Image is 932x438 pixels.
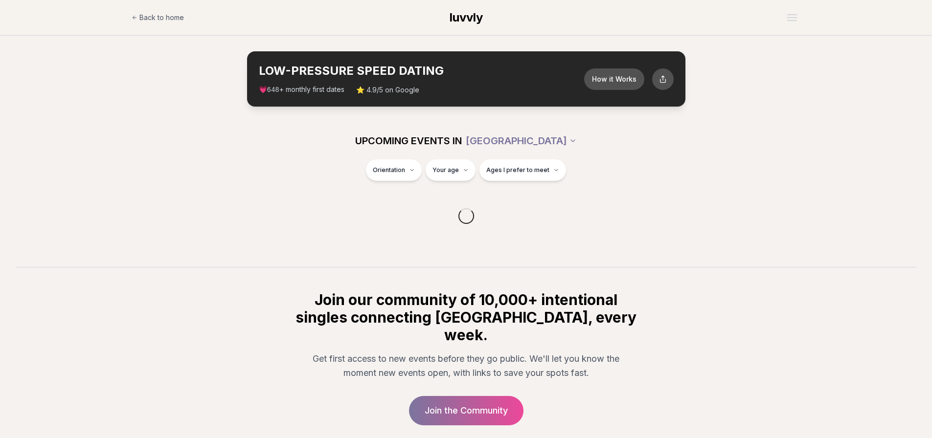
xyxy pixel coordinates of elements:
[259,63,584,79] h2: LOW-PRESSURE SPEED DATING
[479,159,566,181] button: Ages I prefer to meet
[466,130,577,152] button: [GEOGRAPHIC_DATA]
[355,134,462,148] span: UPCOMING EVENTS IN
[486,166,549,174] span: Ages I prefer to meet
[294,291,638,344] h2: Join our community of 10,000+ intentional singles connecting [GEOGRAPHIC_DATA], every week.
[409,396,523,425] a: Join the Community
[356,85,419,95] span: ⭐ 4.9/5 on Google
[366,159,422,181] button: Orientation
[432,166,459,174] span: Your age
[783,10,801,25] button: Open menu
[139,13,184,22] span: Back to home
[373,166,405,174] span: Orientation
[450,10,483,24] span: luvvly
[132,8,184,27] a: Back to home
[450,10,483,25] a: luvvly
[267,86,279,94] span: 648
[302,351,631,380] p: Get first access to new events before they go public. We'll let you know the moment new events op...
[426,159,476,181] button: Your age
[259,85,344,95] span: 💗 + monthly first dates
[584,68,644,90] button: How it Works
